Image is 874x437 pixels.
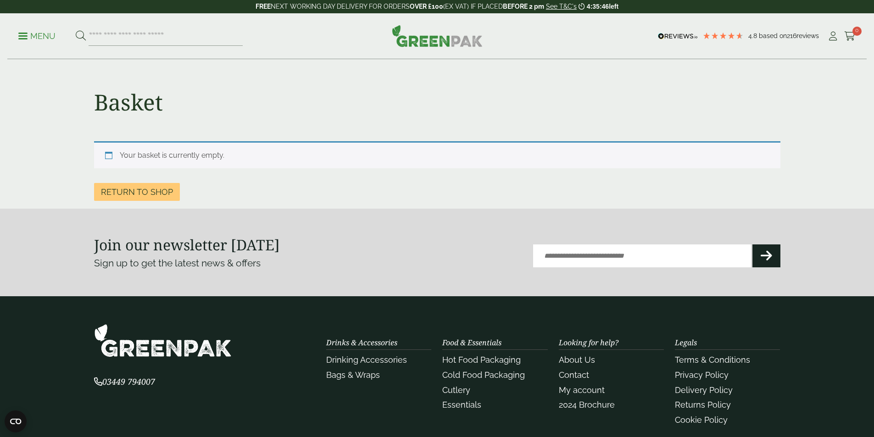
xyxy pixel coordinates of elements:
span: 03449 794007 [94,376,155,387]
a: Privacy Policy [675,370,729,380]
img: GreenPak Supplies [94,324,232,357]
span: left [609,3,618,10]
a: About Us [559,355,595,365]
a: Cutlery [442,385,470,395]
a: Cookie Policy [675,415,728,425]
p: Menu [18,31,56,42]
a: Cold Food Packaging [442,370,525,380]
a: Contact [559,370,589,380]
a: Delivery Policy [675,385,733,395]
a: Return to shop [94,183,180,201]
a: My account [559,385,605,395]
span: Based on [759,32,787,39]
span: 216 [787,32,796,39]
i: My Account [827,32,839,41]
span: 4:35:46 [587,3,609,10]
div: Your basket is currently empty. [94,141,780,168]
img: GreenPak Supplies [392,25,483,47]
strong: OVER £100 [410,3,443,10]
a: Returns Policy [675,400,731,409]
h1: Basket [94,89,163,116]
a: See T&C's [546,3,577,10]
p: Sign up to get the latest news & offers [94,256,403,271]
span: 4.8 [748,32,759,39]
a: Menu [18,31,56,40]
a: Drinking Accessories [326,355,407,365]
span: 0 [852,27,862,36]
img: REVIEWS.io [658,33,698,39]
a: Bags & Wraps [326,370,380,380]
a: 0 [844,29,856,43]
strong: BEFORE 2 pm [503,3,544,10]
div: 4.79 Stars [702,32,744,40]
i: Cart [844,32,856,41]
button: Open CMP widget [5,410,27,432]
a: Hot Food Packaging [442,355,521,365]
strong: Join our newsletter [DATE] [94,235,280,254]
a: 2024 Brochure [559,400,615,409]
a: 03449 794007 [94,378,155,387]
strong: FREE [256,3,271,10]
span: reviews [796,32,819,39]
a: Essentials [442,400,481,409]
a: Terms & Conditions [675,355,750,365]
